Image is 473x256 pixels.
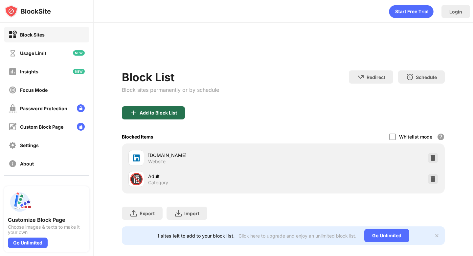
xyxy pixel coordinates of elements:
[389,5,434,18] div: animation
[148,152,283,159] div: [DOMAIN_NAME]
[9,86,17,94] img: focus-off.svg
[20,87,48,93] div: Focus Mode
[148,159,166,165] div: Website
[434,233,439,238] img: x-button.svg
[238,233,356,239] div: Click here to upgrade and enjoy an unlimited block list.
[364,229,409,242] div: Go Unlimited
[367,74,385,80] div: Redirect
[122,134,153,140] div: Blocked Items
[184,211,199,216] div: Import
[129,172,143,186] div: 🔞
[140,110,177,115] div: Add to Block List
[148,180,168,186] div: Category
[132,154,140,162] img: favicons
[449,9,462,14] div: Login
[73,69,85,74] img: new-icon.svg
[122,41,444,63] iframe: Banner
[122,87,219,93] div: Block sites permanently or by schedule
[416,74,437,80] div: Schedule
[20,161,34,166] div: About
[9,160,17,168] img: about-off.svg
[5,5,51,18] img: logo-blocksite.svg
[73,50,85,56] img: new-icon.svg
[20,124,63,130] div: Custom Block Page
[20,50,46,56] div: Usage Limit
[8,217,85,223] div: Customize Block Page
[9,67,17,76] img: insights-off.svg
[77,123,85,131] img: lock-menu.svg
[20,106,67,111] div: Password Protection
[8,238,48,248] div: Go Unlimited
[140,211,155,216] div: Export
[8,190,32,214] img: push-custom-page.svg
[20,32,45,38] div: Block Sites
[8,224,85,235] div: Choose images & texts to make it your own
[9,49,17,57] img: time-usage-off.svg
[9,31,17,39] img: block-on.svg
[9,141,17,149] img: settings-off.svg
[20,69,38,74] div: Insights
[399,134,432,140] div: Whitelist mode
[77,104,85,112] img: lock-menu.svg
[9,104,17,113] img: password-protection-off.svg
[148,173,283,180] div: Adult
[20,142,39,148] div: Settings
[157,233,235,239] div: 1 sites left to add to your block list.
[9,123,17,131] img: customize-block-page-off.svg
[122,70,219,84] div: Block List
